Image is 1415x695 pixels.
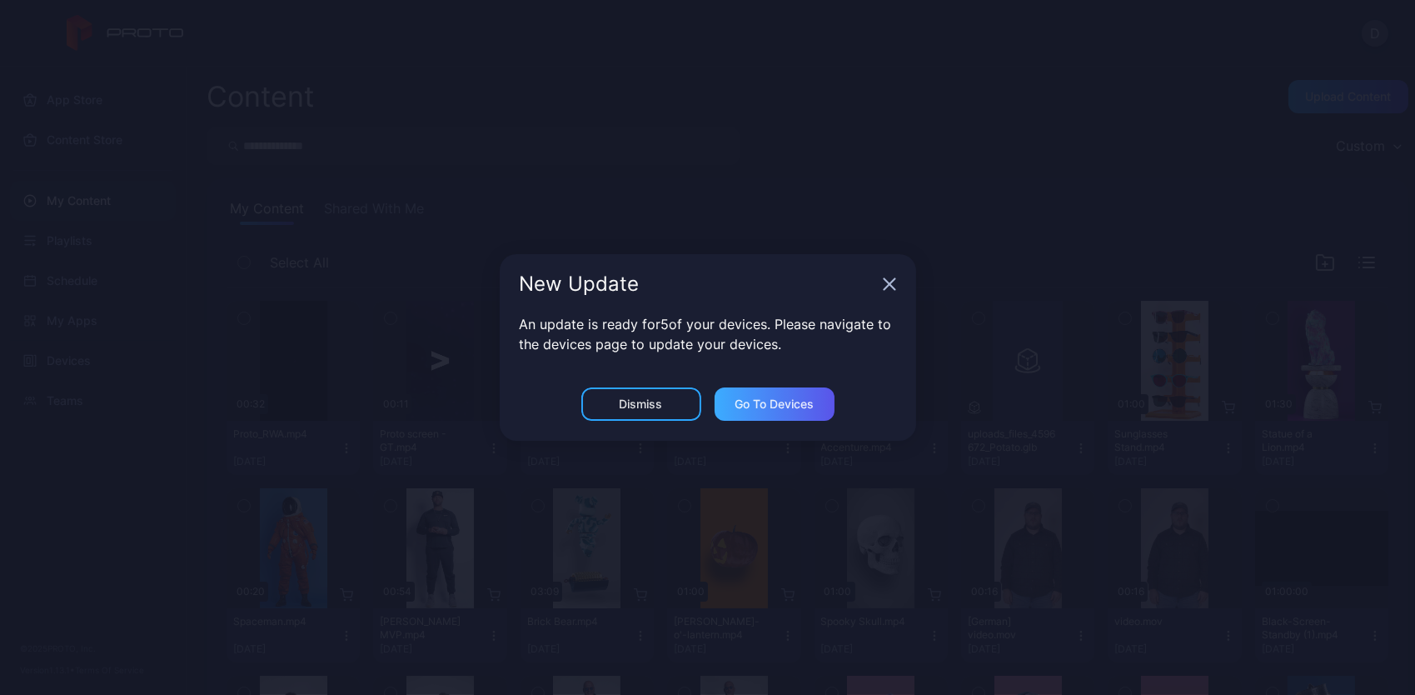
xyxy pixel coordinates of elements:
p: An update is ready for 5 of your devices. Please navigate to the devices page to update your devi... [520,314,896,354]
div: Go to devices [735,397,814,411]
div: Dismiss [620,397,663,411]
button: Dismiss [581,387,701,421]
button: Go to devices [715,387,835,421]
div: New Update [520,274,876,294]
